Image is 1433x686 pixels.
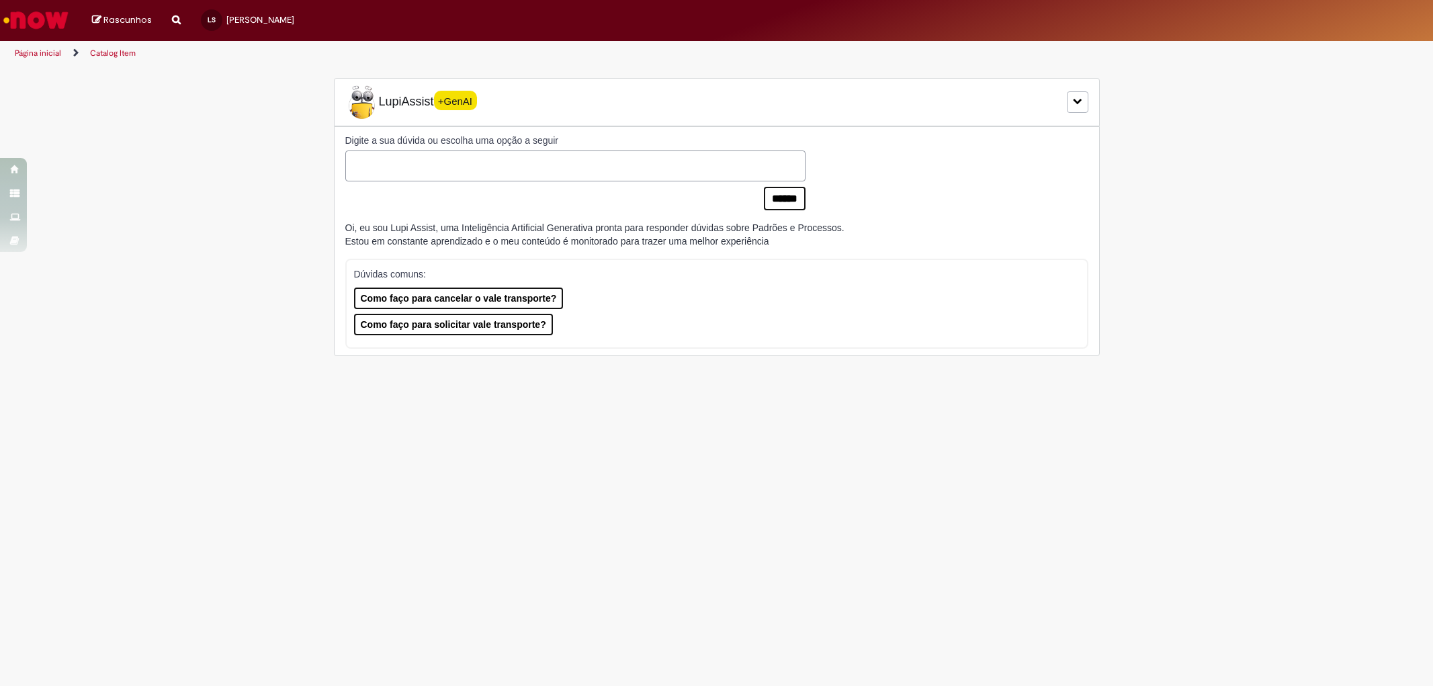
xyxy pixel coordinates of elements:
button: Como faço para solicitar vale transporte? [354,314,553,335]
span: [PERSON_NAME] [226,14,294,26]
a: Catalog Item [90,48,136,58]
a: Página inicial [15,48,61,58]
label: Digite a sua dúvida ou escolha uma opção a seguir [345,134,806,147]
div: LupiLupiAssist+GenAI [334,78,1100,126]
span: Rascunhos [103,13,152,26]
ul: Trilhas de página [10,41,945,66]
p: Dúvidas comuns: [354,267,1058,281]
span: LS [208,15,216,24]
button: Como faço para cancelar o vale transporte? [354,288,564,309]
a: Rascunhos [92,14,152,27]
span: LupiAssist [345,85,477,119]
img: Lupi [345,85,379,119]
img: ServiceNow [1,7,71,34]
span: +GenAI [434,91,477,110]
div: Oi, eu sou Lupi Assist, uma Inteligência Artificial Generativa pronta para responder dúvidas sobr... [345,221,844,248]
